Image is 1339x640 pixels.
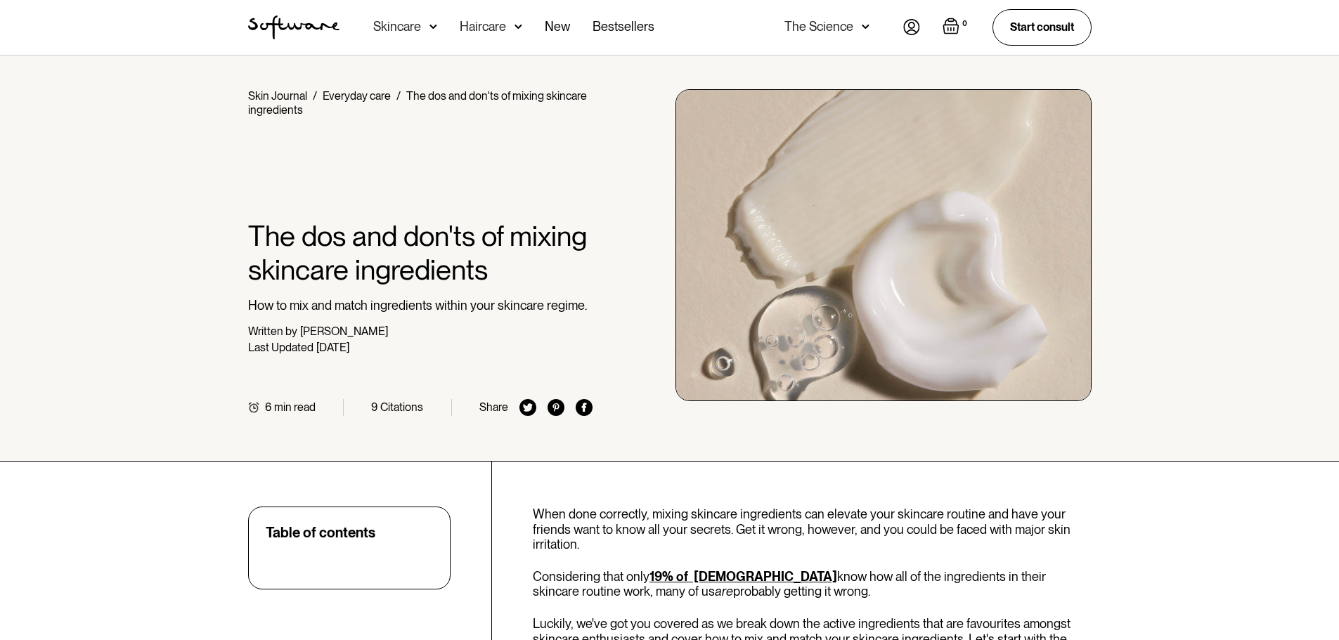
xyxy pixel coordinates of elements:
div: Skincare [373,20,421,34]
div: Haircare [460,20,506,34]
a: 19% of [DEMOGRAPHIC_DATA] [649,569,837,584]
div: / [396,89,401,103]
div: Share [479,400,508,414]
div: min read [274,400,316,414]
a: Start consult [992,9,1092,45]
img: arrow down [862,20,869,34]
a: Everyday care [323,89,391,103]
a: Open empty cart [943,18,970,37]
div: Last Updated [248,341,313,354]
p: Considering that only know how all of the ingredients in their skincare routine work, many of us ... [533,569,1092,599]
img: facebook icon [576,399,593,416]
h1: The dos and don'ts of mixing skincare ingredients [248,219,593,287]
em: are [715,584,733,599]
div: Table of contents [266,524,375,541]
div: [PERSON_NAME] [300,325,388,338]
img: pinterest icon [548,399,564,416]
img: Software Logo [248,15,339,39]
img: arrow down [515,20,522,34]
img: twitter icon [519,399,536,416]
div: 6 [265,400,271,414]
div: / [313,89,317,103]
img: arrow down [429,20,437,34]
div: [DATE] [316,341,349,354]
div: The Science [784,20,853,34]
div: The dos and don'ts of mixing skincare ingredients [248,89,587,117]
div: Citations [380,400,423,414]
p: How to mix and match ingredients within your skincare regime. [248,298,593,313]
p: When done correctly, mixing skincare ingredients can elevate your skincare routine and have your ... [533,507,1092,552]
div: 0 [959,18,970,30]
div: 9 [371,400,377,414]
div: Written by [248,325,297,338]
a: Skin Journal [248,89,307,103]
